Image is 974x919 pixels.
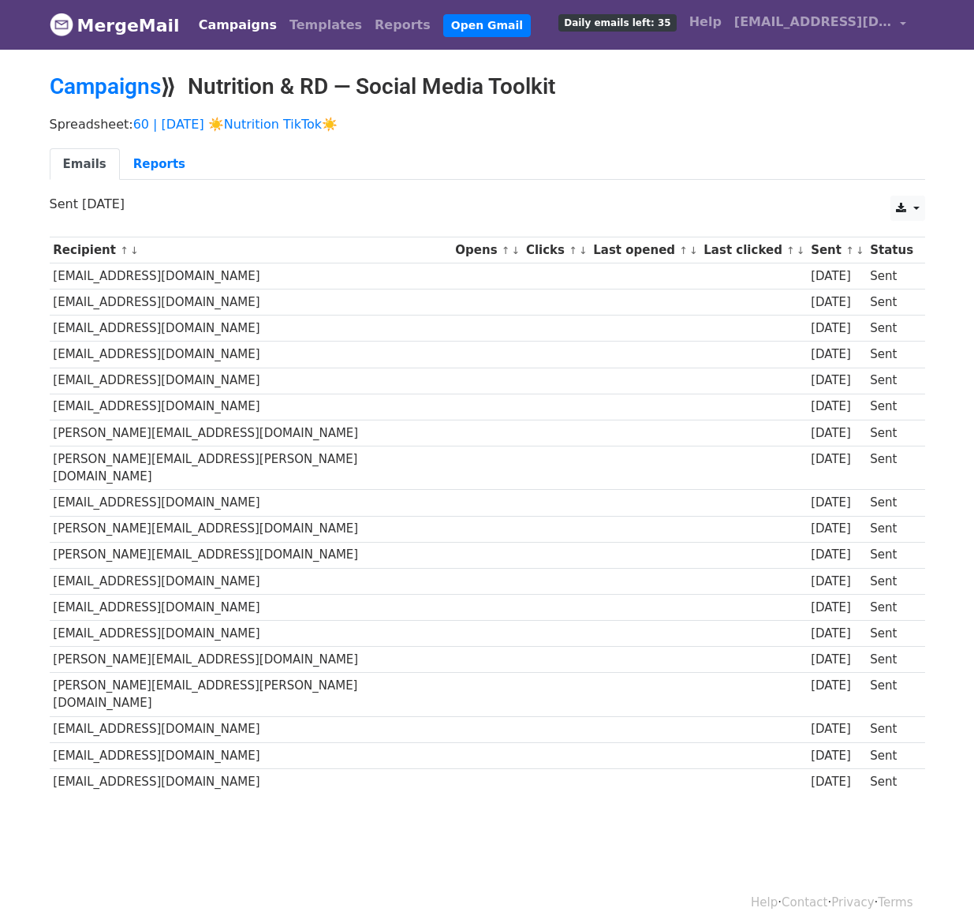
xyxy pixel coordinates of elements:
div: [DATE] [811,319,863,338]
a: Templates [283,9,368,41]
td: Sent [866,716,916,742]
div: [DATE] [811,450,863,469]
td: [PERSON_NAME][EMAIL_ADDRESS][DOMAIN_NAME] [50,647,452,673]
a: ↑ [502,245,510,256]
div: [DATE] [811,520,863,538]
a: 60 | [DATE] ☀️Nutrition TikTok☀️ [133,117,338,132]
td: Sent [866,394,916,420]
td: [EMAIL_ADDRESS][DOMAIN_NAME] [50,620,452,646]
td: Sent [866,768,916,794]
div: [DATE] [811,346,863,364]
td: Sent [866,568,916,594]
td: Sent [866,316,916,342]
td: Sent [866,263,916,290]
td: Sent [866,420,916,446]
a: Terms [878,895,912,910]
a: ↑ [786,245,795,256]
th: Sent [807,237,866,263]
a: MergeMail [50,9,180,42]
td: Sent [866,594,916,620]
div: [DATE] [811,546,863,564]
a: ↓ [856,245,864,256]
div: [DATE] [811,773,863,791]
td: [EMAIL_ADDRESS][DOMAIN_NAME] [50,768,452,794]
td: [EMAIL_ADDRESS][DOMAIN_NAME] [50,490,452,516]
td: [EMAIL_ADDRESS][DOMAIN_NAME] [50,316,452,342]
a: Open Gmail [443,14,531,37]
div: [DATE] [811,494,863,512]
a: Emails [50,148,120,181]
td: Sent [866,368,916,394]
a: [EMAIL_ADDRESS][DOMAIN_NAME] [728,6,912,43]
h2: ⟫ Nutrition & RD — Social Media Toolkit [50,73,925,100]
td: [EMAIL_ADDRESS][DOMAIN_NAME] [50,263,452,290]
p: Sent [DATE] [50,196,925,212]
td: [EMAIL_ADDRESS][DOMAIN_NAME] [50,394,452,420]
td: [PERSON_NAME][EMAIL_ADDRESS][PERSON_NAME][DOMAIN_NAME] [50,446,452,490]
td: [PERSON_NAME][EMAIL_ADDRESS][DOMAIN_NAME] [50,516,452,542]
td: [EMAIL_ADDRESS][DOMAIN_NAME] [50,742,452,768]
a: ↑ [845,245,854,256]
div: [DATE] [811,599,863,617]
a: Help [751,895,778,910]
td: Sent [866,516,916,542]
a: ↓ [579,245,588,256]
td: Sent [866,446,916,490]
img: MergeMail logo [50,13,73,36]
a: Reports [120,148,199,181]
div: [DATE] [811,677,863,695]
a: Privacy [831,895,874,910]
td: [EMAIL_ADDRESS][DOMAIN_NAME] [50,342,452,368]
a: Reports [368,9,437,41]
a: ↓ [512,245,521,256]
a: ↓ [130,245,139,256]
span: Daily emails left: 35 [558,14,676,32]
td: Sent [866,673,916,717]
a: Daily emails left: 35 [552,6,682,38]
div: [DATE] [811,293,863,312]
td: Sent [866,490,916,516]
a: Help [683,6,728,38]
th: Last opened [589,237,700,263]
td: [PERSON_NAME][EMAIL_ADDRESS][DOMAIN_NAME] [50,542,452,568]
a: ↑ [569,245,577,256]
div: [DATE] [811,720,863,738]
td: Sent [866,290,916,316]
th: Recipient [50,237,452,263]
div: [DATE] [811,625,863,643]
a: Campaigns [192,9,283,41]
a: Contact [782,895,827,910]
th: Last clicked [700,237,808,263]
td: Sent [866,542,916,568]
a: ↓ [689,245,698,256]
th: Clicks [522,237,589,263]
th: Opens [452,237,523,263]
a: ↑ [120,245,129,256]
td: [EMAIL_ADDRESS][DOMAIN_NAME] [50,568,452,594]
td: [EMAIL_ADDRESS][DOMAIN_NAME] [50,368,452,394]
div: [DATE] [811,398,863,416]
th: Status [866,237,916,263]
a: ↓ [797,245,805,256]
a: Campaigns [50,73,161,99]
td: [EMAIL_ADDRESS][DOMAIN_NAME] [50,290,452,316]
td: [PERSON_NAME][EMAIL_ADDRESS][PERSON_NAME][DOMAIN_NAME] [50,673,452,717]
div: [DATE] [811,267,863,286]
p: Spreadsheet: [50,116,925,133]
td: Sent [866,647,916,673]
div: [DATE] [811,424,863,443]
td: [PERSON_NAME][EMAIL_ADDRESS][DOMAIN_NAME] [50,420,452,446]
div: [DATE] [811,372,863,390]
div: [DATE] [811,747,863,765]
div: [DATE] [811,573,863,591]
a: ↑ [679,245,688,256]
td: [EMAIL_ADDRESS][DOMAIN_NAME] [50,716,452,742]
td: Sent [866,742,916,768]
span: [EMAIL_ADDRESS][DOMAIN_NAME] [734,13,892,32]
td: Sent [866,620,916,646]
div: [DATE] [811,651,863,669]
td: [EMAIL_ADDRESS][DOMAIN_NAME] [50,594,452,620]
td: Sent [866,342,916,368]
